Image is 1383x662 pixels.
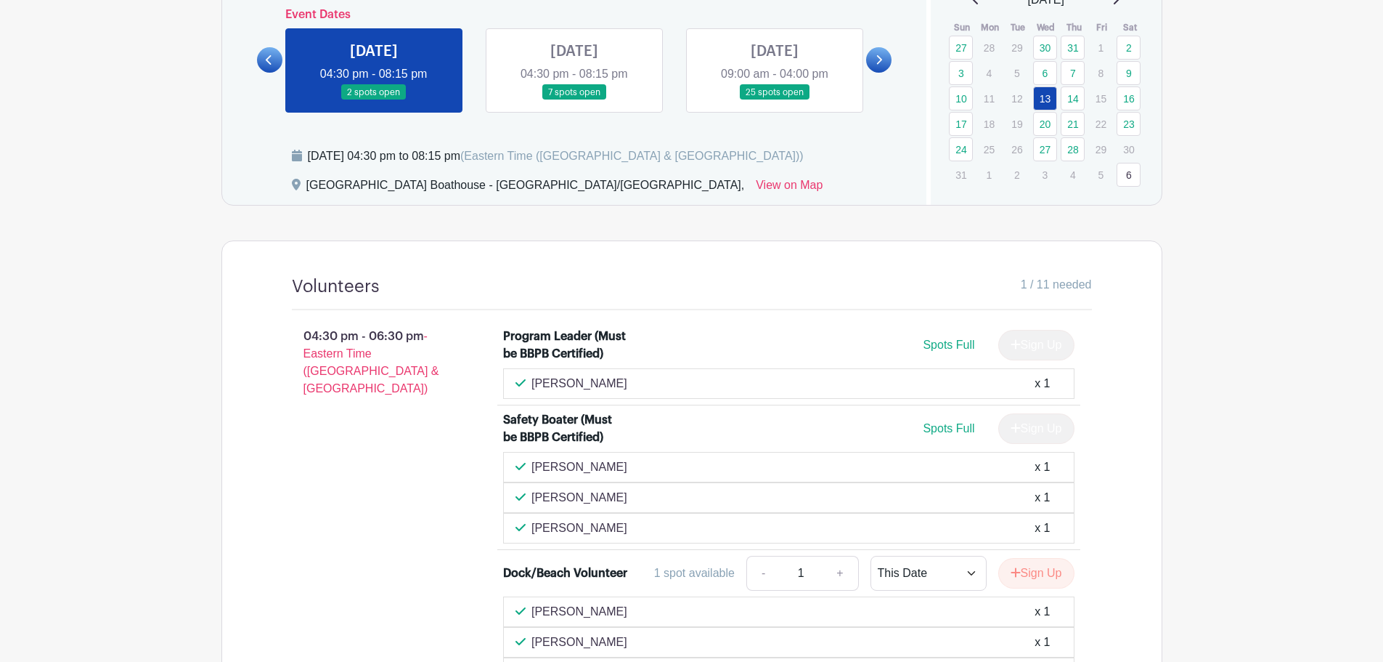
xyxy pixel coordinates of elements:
[1033,112,1057,136] a: 20
[1033,36,1057,60] a: 30
[1117,138,1141,161] p: 30
[1089,113,1113,135] p: 22
[1088,20,1117,35] th: Fri
[531,603,627,621] p: [PERSON_NAME]
[1117,86,1141,110] a: 16
[1005,164,1029,186] p: 2
[1035,634,1050,651] div: x 1
[949,164,973,186] p: 31
[1089,62,1113,84] p: 8
[1061,86,1085,110] a: 14
[1089,138,1113,161] p: 29
[460,150,804,162] span: (Eastern Time ([GEOGRAPHIC_DATA] & [GEOGRAPHIC_DATA]))
[977,36,1001,59] p: 28
[949,61,973,85] a: 3
[1089,87,1113,110] p: 15
[948,20,976,35] th: Sun
[531,375,627,392] p: [PERSON_NAME]
[1117,163,1141,187] a: 6
[1060,20,1088,35] th: Thu
[949,112,973,136] a: 17
[1061,112,1085,136] a: 21
[977,87,1001,110] p: 11
[1035,375,1050,392] div: x 1
[531,634,627,651] p: [PERSON_NAME]
[1005,138,1029,161] p: 26
[1032,20,1061,35] th: Wed
[303,330,439,395] span: - Eastern Time ([GEOGRAPHIC_DATA] & [GEOGRAPHIC_DATA])
[1033,164,1057,186] p: 3
[1061,164,1085,186] p: 4
[977,62,1001,84] p: 4
[1061,36,1085,60] a: 31
[531,459,627,476] p: [PERSON_NAME]
[1035,520,1050,537] div: x 1
[503,411,629,446] div: Safety Boater (Must be BBPB Certified)
[1005,36,1029,59] p: 29
[1035,489,1050,506] div: x 1
[923,422,974,435] span: Spots Full
[1117,112,1141,136] a: 23
[1035,459,1050,476] div: x 1
[1061,137,1085,161] a: 28
[977,113,1001,135] p: 18
[1005,113,1029,135] p: 19
[976,20,1005,35] th: Mon
[269,322,481,403] p: 04:30 pm - 06:30 pm
[1033,137,1057,161] a: 27
[292,276,380,297] h4: Volunteers
[1004,20,1032,35] th: Tue
[1116,20,1144,35] th: Sat
[654,565,735,582] div: 1 spot available
[746,556,780,591] a: -
[949,137,973,161] a: 24
[977,138,1001,161] p: 25
[306,177,745,200] div: [GEOGRAPHIC_DATA] Boathouse - [GEOGRAPHIC_DATA]/[GEOGRAPHIC_DATA],
[503,565,627,582] div: Dock/Beach Volunteer
[977,164,1001,186] p: 1
[949,36,973,60] a: 27
[949,86,973,110] a: 10
[308,148,804,165] div: [DATE] 04:30 pm to 08:15 pm
[1005,87,1029,110] p: 12
[1021,276,1092,294] span: 1 / 11 needed
[923,339,974,351] span: Spots Full
[1089,36,1113,59] p: 1
[1033,86,1057,110] a: 13
[1061,61,1085,85] a: 7
[822,556,858,591] a: +
[756,177,823,200] a: View on Map
[282,8,867,22] h6: Event Dates
[503,328,629,363] div: Program Leader (Must be BBPB Certified)
[1033,61,1057,85] a: 6
[1117,36,1141,60] a: 2
[998,558,1074,589] button: Sign Up
[1117,61,1141,85] a: 9
[1005,62,1029,84] p: 5
[1035,603,1050,621] div: x 1
[531,489,627,506] p: [PERSON_NAME]
[531,520,627,537] p: [PERSON_NAME]
[1089,164,1113,186] p: 5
